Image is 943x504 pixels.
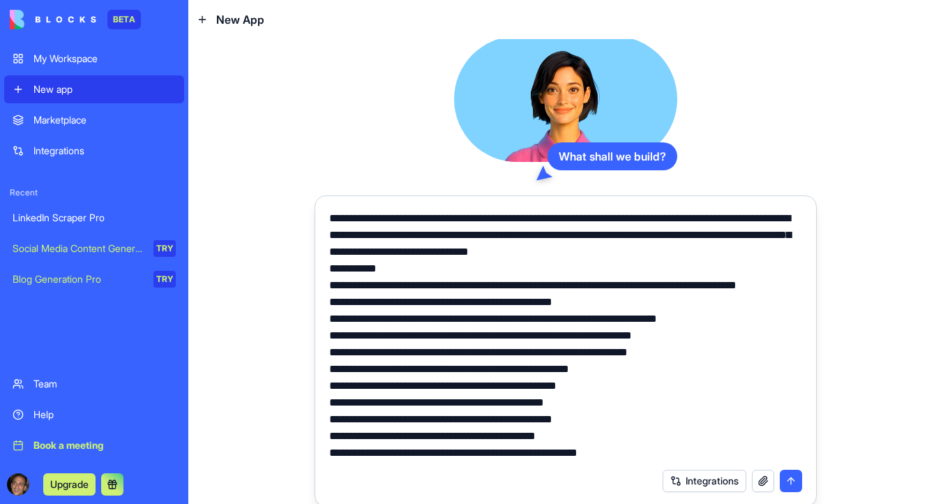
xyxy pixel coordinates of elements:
div: LinkedIn Scraper Pro [13,211,176,225]
a: New app [4,75,184,103]
div: Marketplace [33,113,176,127]
a: Book a meeting [4,431,184,459]
a: Blog Generation ProTRY [4,265,184,293]
div: Blog Generation Pro [13,272,144,286]
a: My Workspace [4,45,184,73]
div: TRY [153,271,176,288]
div: Social Media Content Generator [13,242,144,255]
a: LinkedIn Scraper Pro [4,204,184,232]
div: My Workspace [33,52,176,66]
div: Team [33,377,176,391]
div: Book a meeting [33,438,176,452]
div: Help [33,408,176,422]
a: Upgrade [43,477,96,491]
span: New App [216,11,264,28]
a: Help [4,401,184,429]
img: ACg8ocKwlY-G7EnJG7p3bnYwdp_RyFFHyn9MlwQjYsG_56ZlydI1TXjL_Q=s96-c [7,473,29,496]
div: New app [33,82,176,96]
span: Recent [4,187,184,198]
div: TRY [153,240,176,257]
a: Team [4,370,184,398]
div: Integrations [33,144,176,158]
a: Marketplace [4,106,184,134]
a: Integrations [4,137,184,165]
a: BETA [10,10,141,29]
div: What shall we build? [548,142,677,170]
a: Social Media Content GeneratorTRY [4,235,184,262]
div: BETA [107,10,141,29]
button: Upgrade [43,473,96,496]
button: Integrations [663,470,746,492]
img: logo [10,10,96,29]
